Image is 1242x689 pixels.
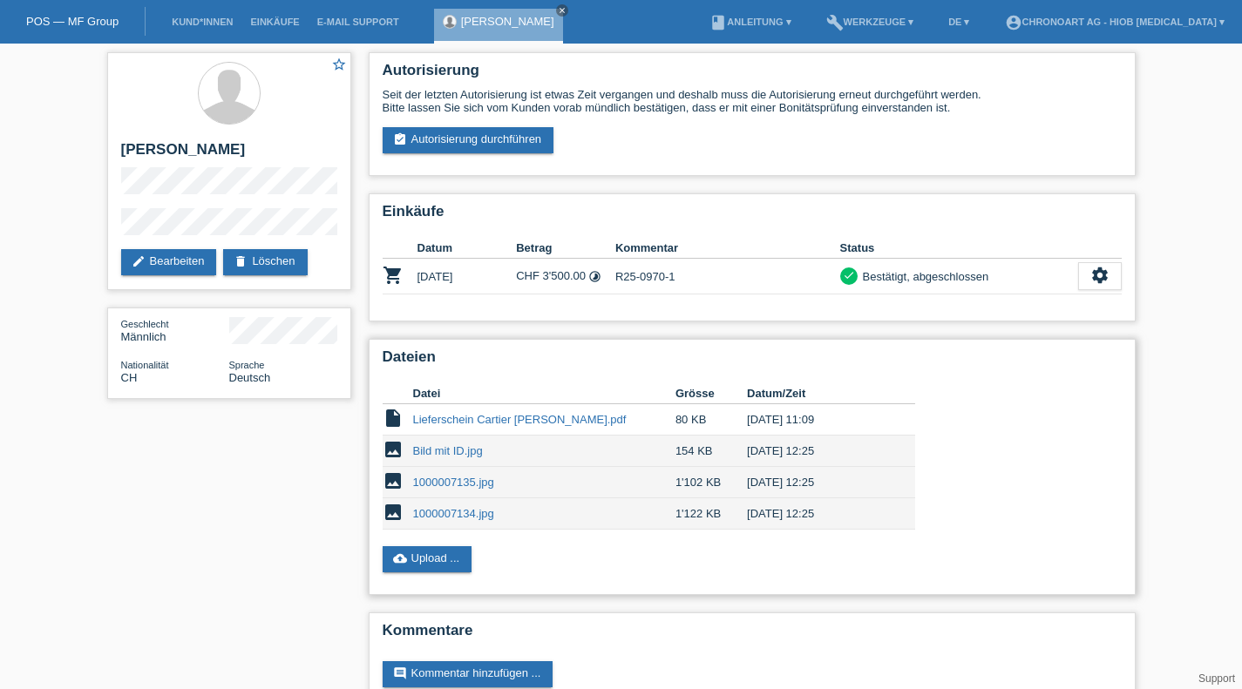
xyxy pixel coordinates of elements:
[393,132,407,146] i: assignment_turned_in
[417,238,517,259] th: Datum
[229,360,265,370] span: Sprache
[383,661,553,687] a: commentKommentar hinzufügen ...
[393,551,407,565] i: cloud_upload
[413,444,483,457] a: Bild mit ID.jpg
[675,498,747,530] td: 1'122 KB
[331,57,347,72] i: star_border
[383,88,1122,114] div: Seit der letzten Autorisierung ist etwas Zeit vergangen und deshalb muss die Autorisierung erneut...
[858,267,989,286] div: Bestätigt, abgeschlossen
[615,238,840,259] th: Kommentar
[241,17,308,27] a: Einkäufe
[393,666,407,680] i: comment
[516,259,615,294] td: CHF 3'500.00
[996,17,1234,27] a: account_circleChronoart AG - Hiob [MEDICAL_DATA] ▾
[747,383,890,404] th: Datum/Zeit
[383,62,1122,88] h2: Autorisierung
[234,254,248,268] i: delete
[675,467,747,498] td: 1'102 KB
[413,507,494,520] a: 1000007134.jpg
[383,348,1122,375] h2: Dateien
[1198,672,1235,685] a: Support
[675,436,747,467] td: 154 KB
[461,15,554,28] a: [PERSON_NAME]
[417,259,517,294] td: [DATE]
[615,259,840,294] td: R25-0970-1
[383,408,404,429] i: insert_drive_file
[26,15,119,28] a: POS — MF Group
[121,371,138,384] span: Schweiz
[121,141,337,167] h2: [PERSON_NAME]
[383,502,404,523] i: image
[840,238,1078,259] th: Status
[121,360,169,370] span: Nationalität
[223,249,307,275] a: deleteLöschen
[383,546,472,572] a: cloud_uploadUpload ...
[516,238,615,259] th: Betrag
[383,439,404,460] i: image
[413,476,494,489] a: 1000007135.jpg
[747,498,890,530] td: [DATE] 12:25
[383,622,1122,648] h2: Kommentare
[383,265,404,286] i: POSP00027977
[121,249,217,275] a: editBearbeiten
[413,413,627,426] a: Lieferschein Cartier [PERSON_NAME].pdf
[229,371,271,384] span: Deutsch
[747,436,890,467] td: [DATE] 12:25
[701,17,799,27] a: bookAnleitung ▾
[121,319,169,329] span: Geschlecht
[588,270,601,283] i: Fixe Raten (24 Raten)
[843,269,855,281] i: check
[1090,266,1110,285] i: settings
[132,254,146,268] i: edit
[675,404,747,436] td: 80 KB
[675,383,747,404] th: Grösse
[383,127,554,153] a: assignment_turned_inAutorisierung durchführen
[558,6,567,15] i: close
[163,17,241,27] a: Kund*innen
[413,383,675,404] th: Datei
[121,317,229,343] div: Männlich
[383,203,1122,229] h2: Einkäufe
[331,57,347,75] a: star_border
[709,14,727,31] i: book
[747,467,890,498] td: [DATE] 12:25
[383,470,404,491] i: image
[1005,14,1022,31] i: account_circle
[556,4,568,17] a: close
[309,17,408,27] a: E-Mail Support
[747,404,890,436] td: [DATE] 11:09
[818,17,923,27] a: buildWerkzeuge ▾
[940,17,978,27] a: DE ▾
[826,14,844,31] i: build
